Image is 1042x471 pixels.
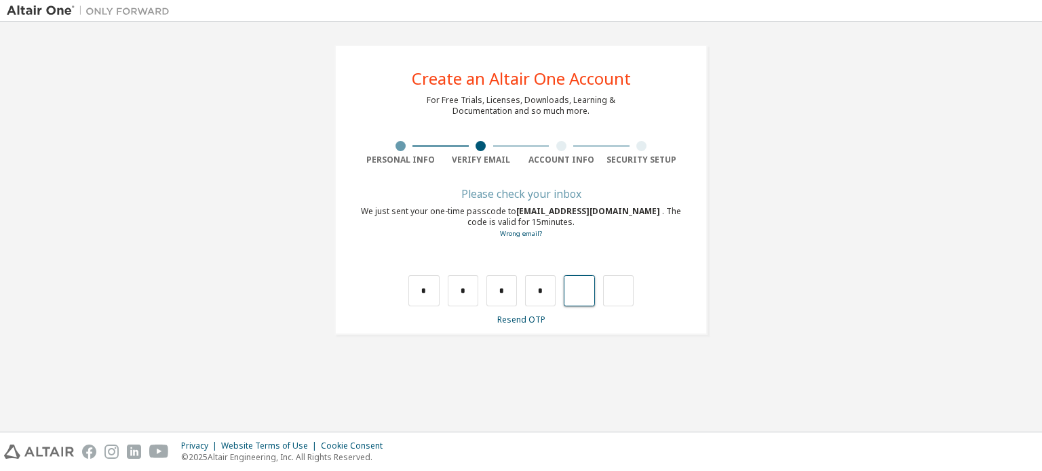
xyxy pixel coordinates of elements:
img: facebook.svg [82,445,96,459]
p: © 2025 Altair Engineering, Inc. All Rights Reserved. [181,451,391,463]
div: Cookie Consent [321,441,391,451]
div: Create an Altair One Account [412,70,631,87]
a: Resend OTP [497,314,545,325]
div: Account Info [521,155,602,165]
img: linkedin.svg [127,445,141,459]
div: Privacy [181,441,221,451]
div: Please check your inbox [360,190,682,198]
div: Website Terms of Use [221,441,321,451]
div: Security Setup [602,155,682,165]
span: [EMAIL_ADDRESS][DOMAIN_NAME] [516,205,662,217]
img: instagram.svg [104,445,119,459]
div: For Free Trials, Licenses, Downloads, Learning & Documentation and so much more. [427,95,615,117]
img: altair_logo.svg [4,445,74,459]
div: Personal Info [360,155,441,165]
img: Altair One [7,4,176,18]
img: youtube.svg [149,445,169,459]
div: We just sent your one-time passcode to . The code is valid for 15 minutes. [360,206,682,239]
div: Verify Email [441,155,522,165]
a: Go back to the registration form [500,229,542,238]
